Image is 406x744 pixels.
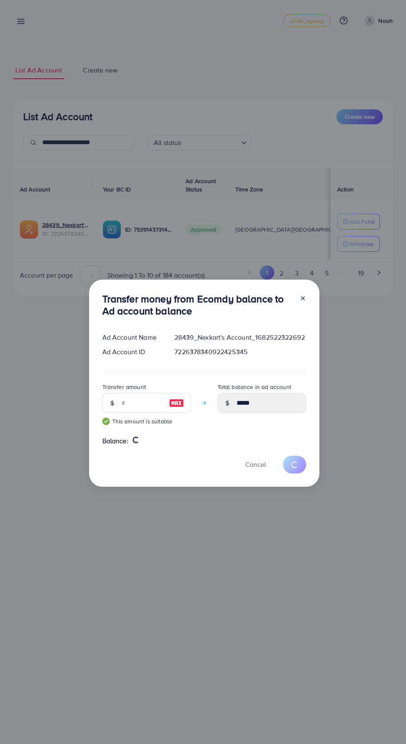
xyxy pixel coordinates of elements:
label: Total balance in ad account [217,383,291,391]
div: Ad Account ID [96,347,168,357]
img: image [169,398,184,408]
span: Balance: [102,436,128,446]
button: Cancel [235,456,276,473]
label: Transfer amount [102,383,146,391]
div: 7226378340922425345 [168,347,312,357]
div: 28439_Nexkart's Account_1682522322692 [168,333,312,342]
small: This amount is suitable [102,417,191,425]
img: guide [102,418,110,425]
h3: Transfer money from Ecomdy balance to Ad account balance [102,293,293,317]
span: Cancel [245,460,266,469]
div: Ad Account Name [96,333,168,342]
iframe: Chat [371,707,400,738]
